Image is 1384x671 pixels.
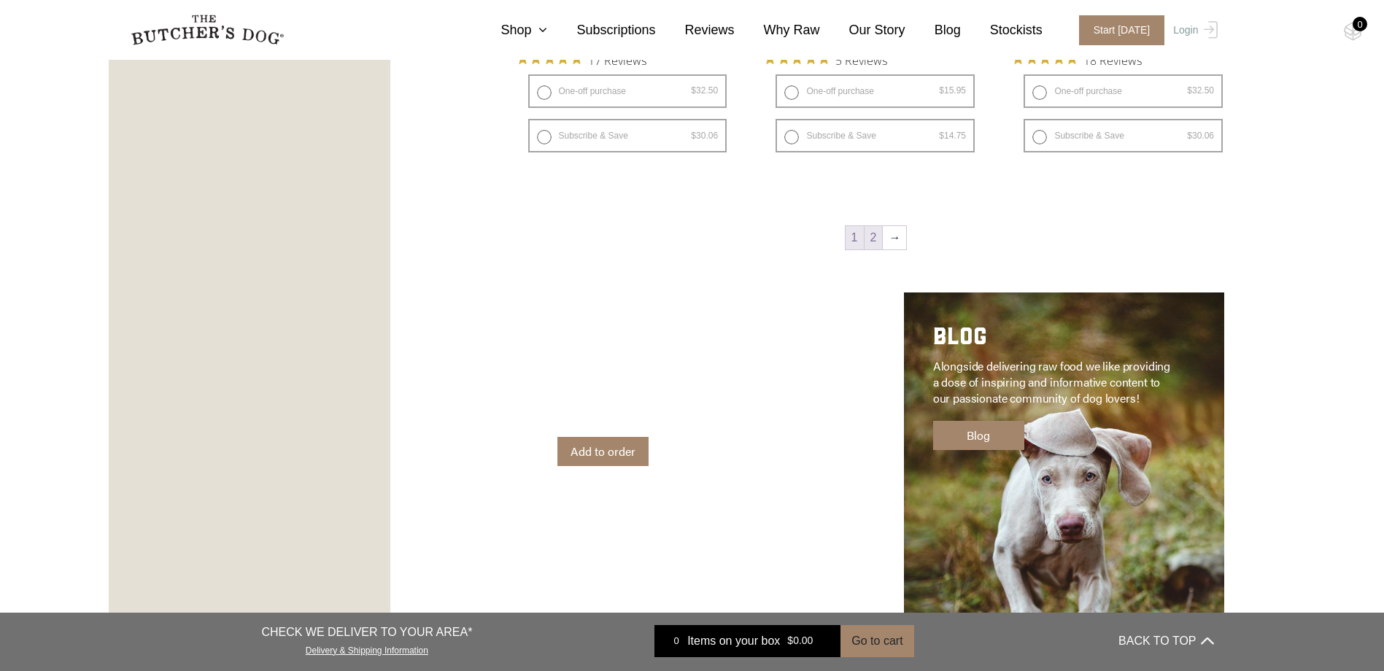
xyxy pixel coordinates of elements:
[1187,85,1192,96] span: $
[528,74,727,108] label: One-off purchase
[471,20,547,40] a: Shop
[1344,22,1362,41] img: TBD_Cart-Empty.png
[557,322,797,358] h2: APOTHECARY
[1353,17,1367,31] div: 0
[654,625,840,657] a: 0 Items on your box $0.00
[787,635,793,647] span: $
[1079,15,1165,45] span: Start [DATE]
[1024,119,1223,152] label: Subscribe & Save
[883,226,906,249] a: →
[961,20,1043,40] a: Stockists
[846,226,864,249] span: Page 1
[691,85,718,96] bdi: 32.50
[735,20,820,40] a: Why Raw
[687,632,780,650] span: Items on your box
[656,20,735,40] a: Reviews
[933,421,1024,450] a: Blog
[306,642,428,656] a: Delivery & Shipping Information
[1187,85,1214,96] bdi: 32.50
[933,322,1173,358] h2: BLOG
[691,85,696,96] span: $
[691,131,696,141] span: $
[1170,15,1217,45] a: Login
[1187,131,1192,141] span: $
[933,358,1173,406] p: Alongside delivering raw food we like providing a dose of inspiring and informative content to ou...
[665,634,687,648] div: 0
[787,635,813,647] bdi: 0.00
[939,85,944,96] span: $
[557,437,649,466] a: Add to order
[939,131,944,141] span: $
[1187,131,1214,141] bdi: 30.06
[1024,74,1223,108] label: One-off purchase
[557,358,797,422] p: Adored Beast Apothecary is a line of all-natural pet products designed to support your dog’s heal...
[939,131,966,141] bdi: 14.75
[1118,624,1213,659] button: BACK TO TOP
[840,625,913,657] button: Go to cart
[528,119,727,152] label: Subscribe & Save
[776,119,975,152] label: Subscribe & Save
[905,20,961,40] a: Blog
[1064,15,1170,45] a: Start [DATE]
[939,85,966,96] bdi: 15.95
[261,624,472,641] p: CHECK WE DELIVER TO YOUR AREA*
[776,74,975,108] label: One-off purchase
[547,20,655,40] a: Subscriptions
[865,226,883,249] a: Page 2
[691,131,718,141] bdi: 30.06
[820,20,905,40] a: Our Story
